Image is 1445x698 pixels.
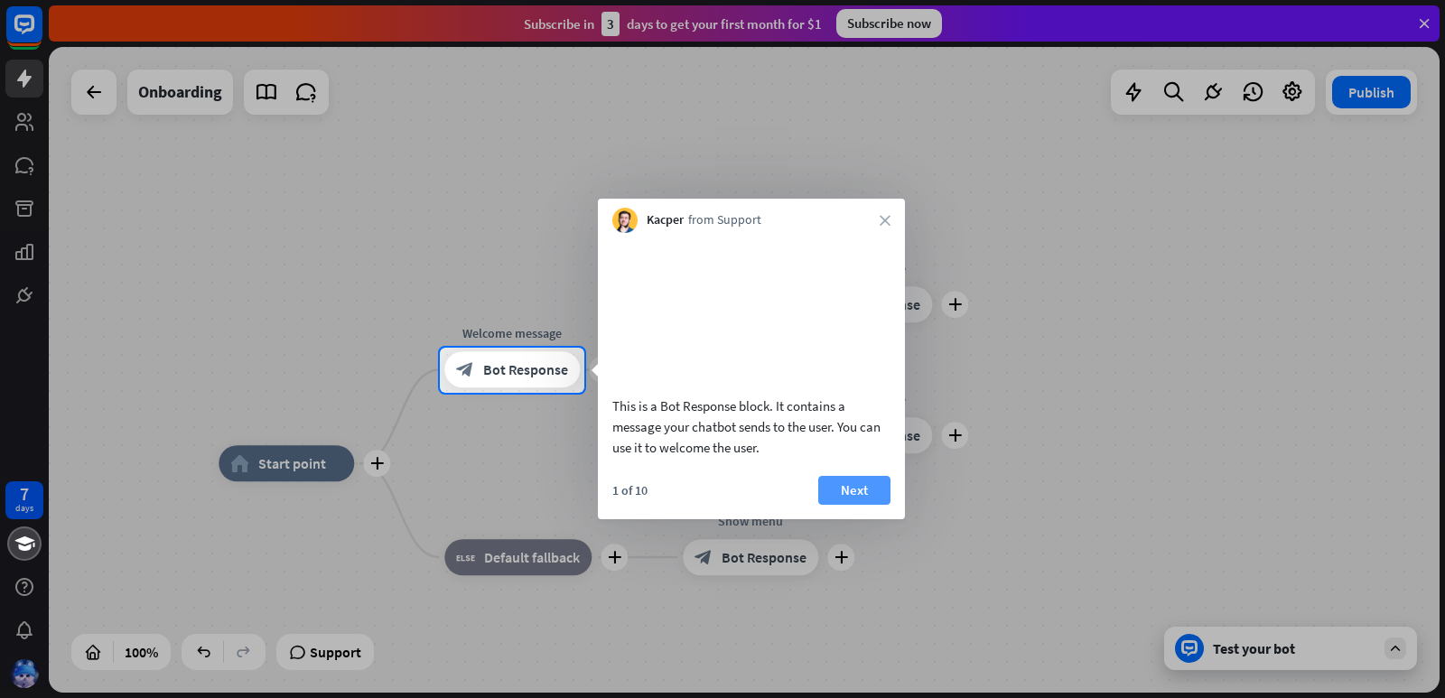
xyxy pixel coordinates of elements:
[688,211,761,229] span: from Support
[818,476,890,505] button: Next
[483,361,568,379] span: Bot Response
[612,396,890,458] div: This is a Bot Response block. It contains a message your chatbot sends to the user. You can use i...
[647,211,684,229] span: Kacper
[456,361,474,379] i: block_bot_response
[880,215,890,226] i: close
[612,482,648,498] div: 1 of 10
